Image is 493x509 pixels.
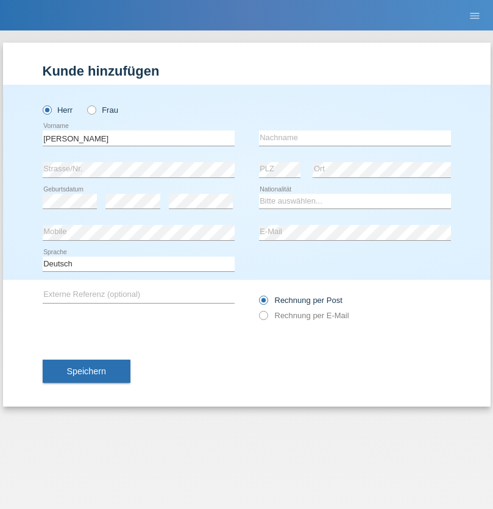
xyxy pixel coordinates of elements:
[43,360,130,383] button: Speichern
[87,105,95,113] input: Frau
[259,311,267,326] input: Rechnung per E-Mail
[259,296,342,305] label: Rechnung per Post
[463,12,487,19] a: menu
[43,105,51,113] input: Herr
[469,10,481,22] i: menu
[67,366,106,376] span: Speichern
[43,63,451,79] h1: Kunde hinzufügen
[43,105,73,115] label: Herr
[259,311,349,320] label: Rechnung per E-Mail
[87,105,118,115] label: Frau
[259,296,267,311] input: Rechnung per Post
